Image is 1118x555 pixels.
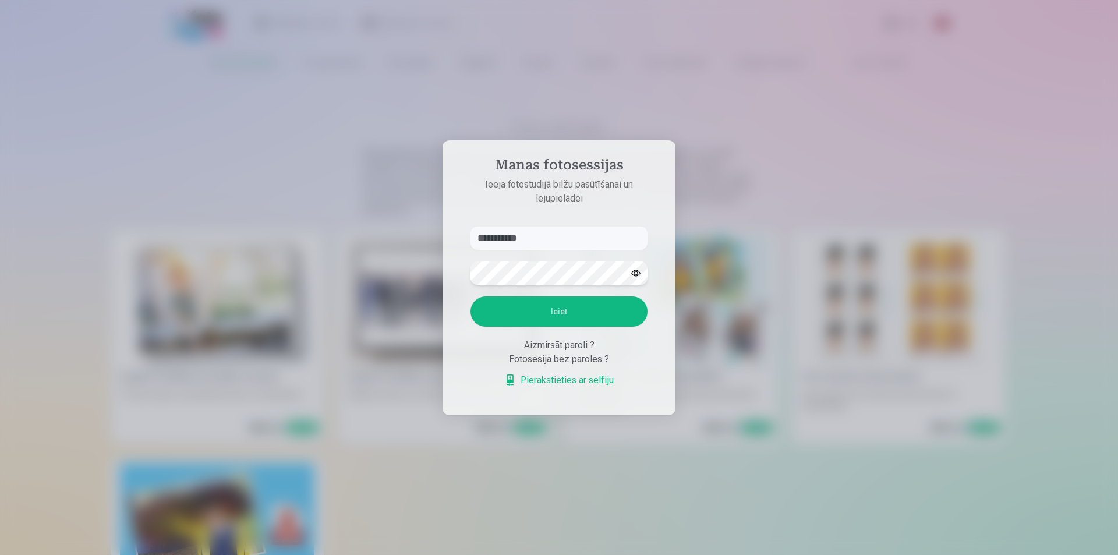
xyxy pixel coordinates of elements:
div: Fotosesija bez paroles ? [470,352,648,366]
button: Ieiet [470,296,648,327]
div: Aizmirsāt paroli ? [470,338,648,352]
h4: Manas fotosessijas [459,157,659,178]
p: Ieeja fotostudijā bilžu pasūtīšanai un lejupielādei [459,178,659,206]
a: Pierakstieties ar selfiju [504,373,614,387]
